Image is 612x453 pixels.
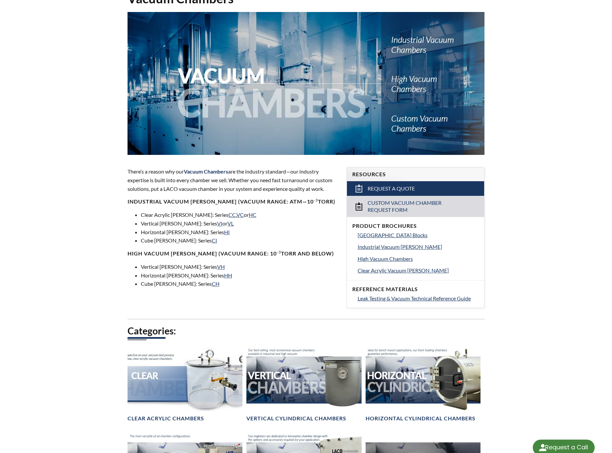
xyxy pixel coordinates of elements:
img: Vacuum Chambers [128,12,484,155]
a: Horizontal Cylindrical headerHorizontal Cylindrical Chambers [366,347,480,422]
h4: Clear Acrylic Chambers [128,415,204,422]
span: Custom Vacuum Chamber Request Form [368,200,465,214]
li: Clear Acrylic [PERSON_NAME]: Series , or [141,211,339,219]
sup: -3 [277,249,281,254]
h4: Resources [352,171,479,178]
a: HH [224,272,232,278]
a: [GEOGRAPHIC_DATA] Blocks [358,231,479,239]
h4: Reference Materials [352,286,479,293]
li: Cube [PERSON_NAME]: Series [141,236,339,245]
a: VH [217,263,225,270]
span: [GEOGRAPHIC_DATA] Blocks [358,232,428,238]
a: HC [249,212,256,218]
li: Horizontal [PERSON_NAME]: Series [141,228,339,236]
span: Leak Testing & Vacuum Technical Reference Guide [358,295,471,301]
p: There’s a reason why our are the industry standard—our industry expertise is built into every cha... [128,167,339,193]
li: Vertical [PERSON_NAME]: Series [141,262,339,271]
span: Industrial Vacuum [PERSON_NAME] [358,243,442,250]
span: Vacuum Chambers [184,168,228,175]
a: CI [212,237,217,243]
span: Clear Acrylic Vacuum [PERSON_NAME] [358,267,449,273]
a: CH [212,280,219,287]
a: Clear Acrylic Vacuum [PERSON_NAME] [358,266,479,275]
a: VC [236,212,244,218]
h4: High Vacuum [PERSON_NAME] (Vacuum range: 10 Torr and below) [128,250,339,257]
li: Cube [PERSON_NAME]: Series [141,279,339,288]
h2: Categories: [128,325,484,337]
a: Industrial Vacuum [PERSON_NAME] [358,242,479,251]
sup: -3 [314,198,318,203]
a: High Vacuum Chambers [358,254,479,263]
a: Clear Chambers headerClear Acrylic Chambers [128,347,242,422]
a: VI [217,220,222,226]
a: Custom Vacuum Chamber Request Form [347,196,484,217]
a: CC [228,212,236,218]
h4: Industrial Vacuum [PERSON_NAME] (vacuum range: atm—10 Torr) [128,198,339,205]
h4: Horizontal Cylindrical Chambers [366,415,475,422]
a: HI [224,229,230,235]
a: Vertical Vacuum Chambers headerVertical Cylindrical Chambers [246,347,361,422]
h4: Vertical Cylindrical Chambers [246,415,346,422]
span: Request a Quote [368,185,415,192]
img: round button [537,442,548,453]
span: High Vacuum Chambers [358,255,413,262]
h4: Product Brochures [352,223,479,229]
li: Horizontal [PERSON_NAME]: Series [141,271,339,280]
li: Vertical [PERSON_NAME]: Series or [141,219,339,228]
a: Request a Quote [347,181,484,196]
a: VL [227,220,234,226]
a: Leak Testing & Vacuum Technical Reference Guide [358,294,479,303]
